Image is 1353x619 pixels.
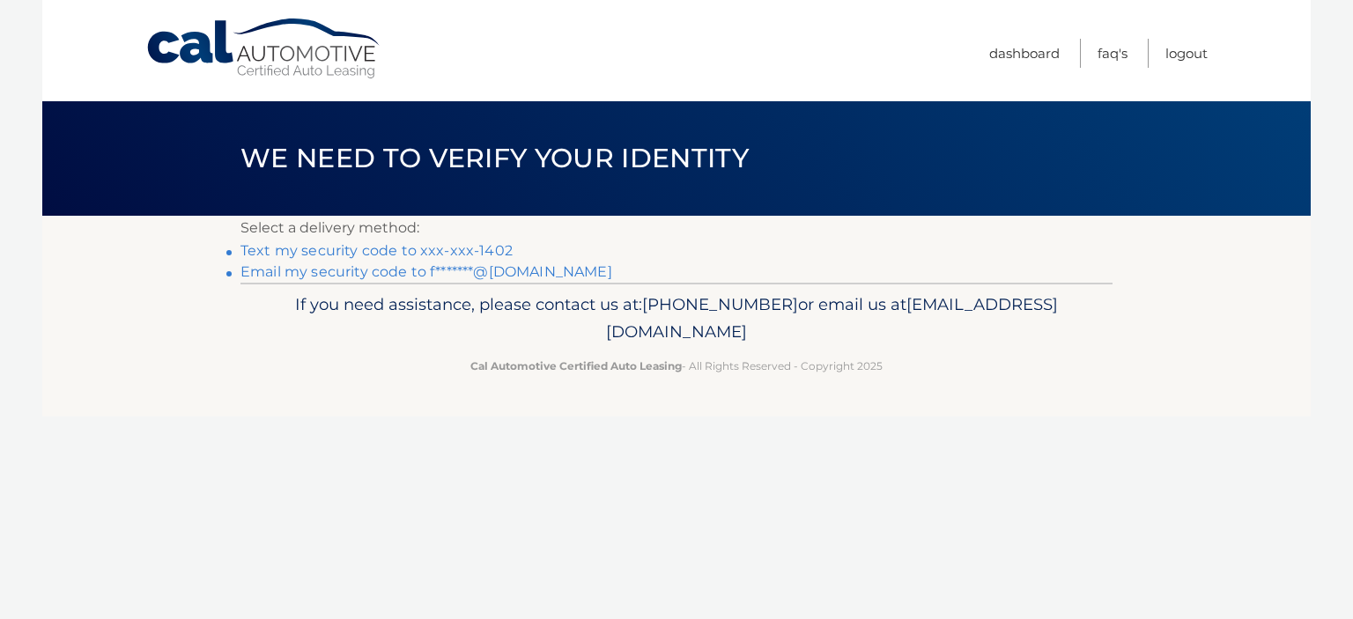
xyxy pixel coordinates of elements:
p: Select a delivery method: [240,216,1113,240]
p: If you need assistance, please contact us at: or email us at [252,291,1101,347]
strong: Cal Automotive Certified Auto Leasing [470,359,682,372]
a: Email my security code to f*******@[DOMAIN_NAME] [240,263,612,280]
a: Logout [1165,39,1208,68]
a: Text my security code to xxx-xxx-1402 [240,242,513,259]
p: - All Rights Reserved - Copyright 2025 [252,357,1101,375]
a: FAQ's [1098,39,1127,68]
a: Dashboard [989,39,1060,68]
span: We need to verify your identity [240,142,749,174]
span: [PHONE_NUMBER] [642,294,798,314]
a: Cal Automotive [145,18,383,80]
